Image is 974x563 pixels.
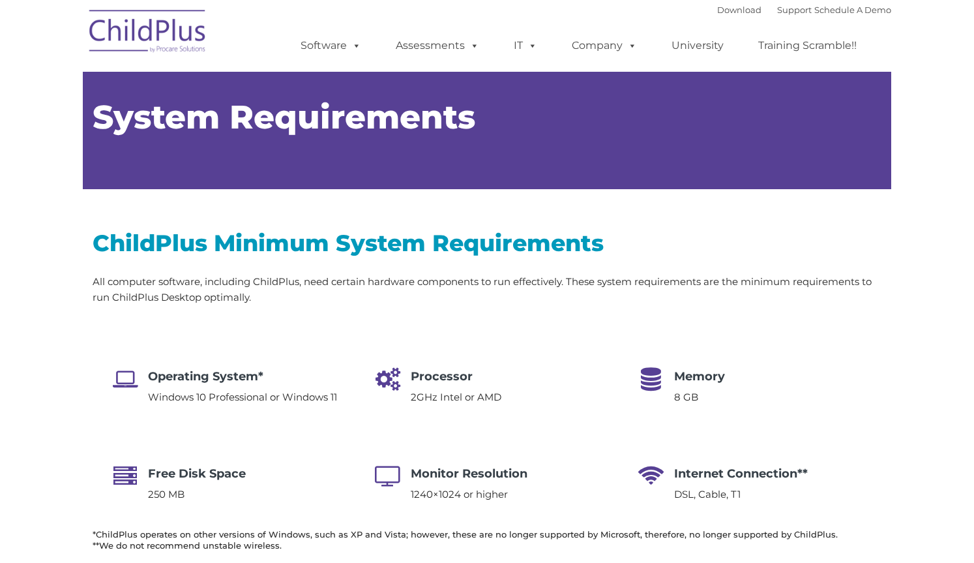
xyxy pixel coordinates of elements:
[674,391,698,403] span: 8 GB
[559,33,650,59] a: Company
[411,369,473,384] span: Processor
[148,488,184,500] span: 250 MB
[674,488,741,500] span: DSL, Cable, T1
[83,1,213,66] img: ChildPlus by Procare Solutions
[93,529,881,551] h6: *ChildPlus operates on other versions of Windows, such as XP and Vista; however, these are no lon...
[383,33,492,59] a: Assessments
[411,391,501,403] span: 2GHz Intel or AMD
[501,33,550,59] a: IT
[148,466,246,481] span: Free Disk Space
[93,228,881,258] h2: ChildPlus Minimum System Requirements
[411,488,508,500] span: 1240×1024 or higher
[674,369,725,384] span: Memory
[411,466,527,481] span: Monitor Resolution
[717,5,891,15] font: |
[148,389,337,405] p: Windows 10 Professional or Windows 11
[658,33,737,59] a: University
[93,274,881,305] p: All computer software, including ChildPlus, need certain hardware components to run effectively. ...
[814,5,891,15] a: Schedule A Demo
[148,367,337,386] h4: Operating System*
[674,466,808,481] span: Internet Connection**
[777,5,812,15] a: Support
[745,33,870,59] a: Training Scramble!!
[717,5,761,15] a: Download
[288,33,374,59] a: Software
[93,97,475,137] span: System Requirements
